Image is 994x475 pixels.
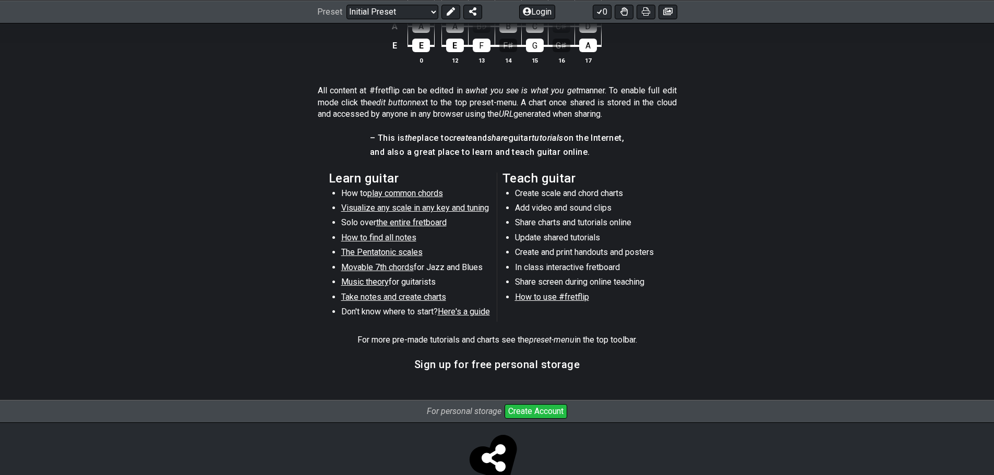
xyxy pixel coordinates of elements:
span: Take notes and create charts [341,292,446,302]
button: 0 [593,4,612,19]
div: G [526,39,544,52]
li: Don't know where to start? [341,306,490,321]
p: All content at #fretflip can be edited in a manner. To enable full edit mode click the next to th... [318,85,677,120]
button: Create image [658,4,677,19]
button: Toggle Dexterity for all fretkits [615,4,633,19]
div: A [412,19,430,33]
li: Update shared tutorials [515,232,664,247]
span: Movable 7th chords [341,262,414,272]
button: Edit Preset [441,4,460,19]
li: Create and print handouts and posters [515,247,664,261]
td: A [388,17,401,36]
div: B♭ [473,19,490,33]
span: How to use #fretflip [515,292,589,302]
td: E [388,35,401,55]
li: for Jazz and Blues [341,262,490,276]
h2: Learn guitar [329,173,492,184]
span: Music theory [341,277,389,287]
h2: Teach guitar [502,173,666,184]
em: edit button [372,98,412,107]
li: Share charts and tutorials online [515,217,664,232]
li: Add video and sound clips [515,202,664,217]
h4: – This is place to and guitar on the Internet, [370,132,624,144]
em: preset-menu [529,335,574,345]
li: for guitarists [341,276,490,291]
span: Visualize any scale in any key and tuning [341,203,489,213]
th: 12 [441,55,468,66]
span: the entire fretboard [376,217,447,227]
div: E [446,39,464,52]
em: create [449,133,472,143]
button: Login [519,4,555,19]
span: play common chords [367,188,443,198]
th: 15 [521,55,548,66]
div: E [412,39,430,52]
em: share [487,133,508,143]
button: Create Account [505,404,567,419]
div: D [579,19,597,33]
span: Preset [317,7,342,17]
p: For more pre-made tutorials and charts see the in the top toolbar. [357,334,637,346]
em: URL [499,109,513,119]
li: How to [341,188,490,202]
h3: Sign up for free personal storage [414,359,580,370]
div: C [526,19,544,33]
th: 13 [468,55,495,66]
th: 17 [574,55,601,66]
li: Share screen during online teaching [515,276,664,291]
div: G♯ [553,39,570,52]
span: How to find all notes [341,233,416,242]
div: F [473,39,490,52]
th: 0 [408,55,435,66]
span: The Pentatonic scales [341,247,423,257]
div: C♯ [553,19,570,33]
div: A [579,39,597,52]
button: Share Preset [463,4,482,19]
li: In class interactive fretboard [515,262,664,276]
em: the [405,133,417,143]
button: Print [637,4,655,19]
th: 16 [548,55,574,66]
li: Create scale and chord charts [515,188,664,202]
span: Here's a guide [438,307,490,316]
em: tutorials [532,133,564,143]
li: Solo over [341,217,490,232]
i: For personal storage [427,406,501,416]
div: A [446,19,464,33]
div: F♯ [499,39,517,52]
th: 14 [495,55,521,66]
div: B [499,19,517,33]
em: what you see is what you get [470,86,579,95]
h4: and also a great place to learn and teach guitar online. [370,147,624,158]
select: Preset [346,4,438,19]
